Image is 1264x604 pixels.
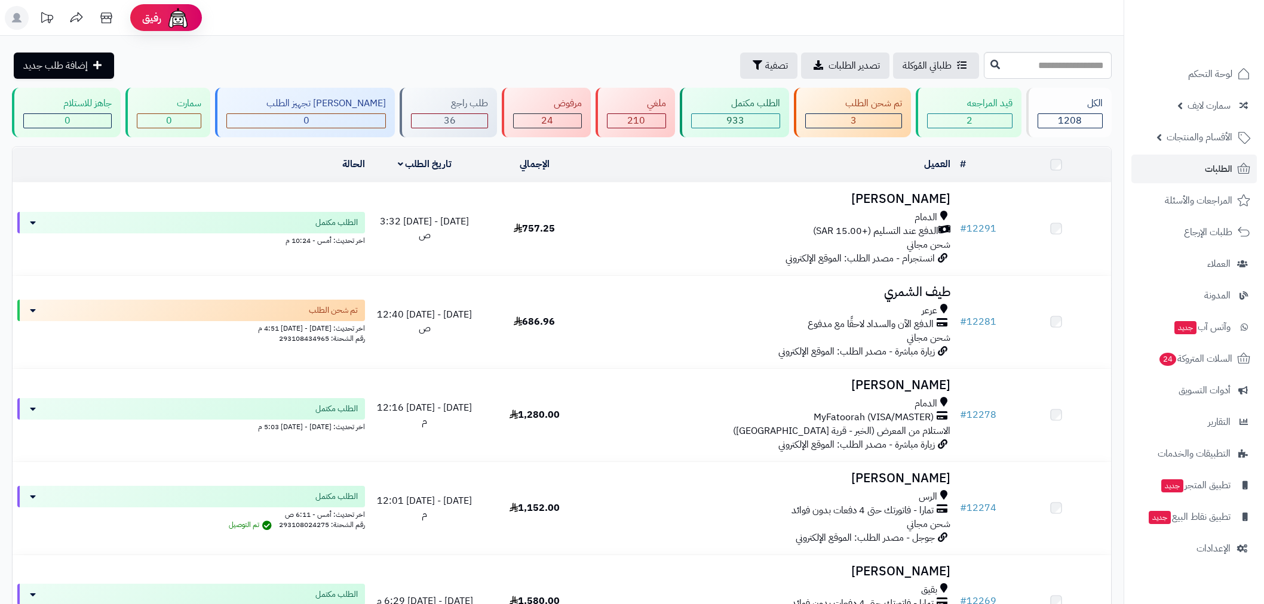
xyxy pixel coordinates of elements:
a: العميل [924,157,950,171]
span: رقم الشحنة: 293108024275 [279,519,365,530]
span: الطلبات [1205,161,1232,177]
a: العملاء [1131,249,1257,278]
span: MyFatoorah (VISA/MASTER) [814,411,934,424]
span: 686.96 [514,315,555,329]
a: السلات المتروكة24 [1131,344,1257,373]
span: زيارة مباشرة - مصدر الطلب: الموقع الإلكتروني [778,344,935,359]
span: [DATE] - [DATE] 3:32 ص [380,214,469,242]
a: # [960,157,966,171]
h3: طيف الشمري [594,285,950,299]
div: سمارت [137,97,201,110]
div: 36 [412,114,487,128]
div: [PERSON_NAME] تجهيز الطلب [226,97,386,110]
span: 0 [303,113,309,128]
div: ملغي [607,97,666,110]
span: عرعر [922,304,937,318]
span: العملاء [1207,255,1231,272]
span: إضافة طلب جديد [23,58,88,73]
a: الحالة [342,157,365,171]
a: طلب راجع 36 [397,88,499,137]
span: شحن مجاني [907,238,950,252]
a: تم شحن الطلب 3 [791,88,913,137]
a: تصدير الطلبات [801,53,889,79]
span: بقيق [921,583,937,597]
span: جديد [1161,479,1183,492]
a: الإعدادات [1131,534,1257,563]
h3: [PERSON_NAME] [594,472,950,485]
span: [DATE] - [DATE] 12:01 م [377,494,472,522]
a: جاهز للاستلام 0 [10,88,123,137]
a: المراجعات والأسئلة [1131,186,1257,215]
div: 933 [692,114,780,128]
span: انستجرام - مصدر الطلب: الموقع الإلكتروني [786,251,935,266]
span: 24 [1159,353,1176,366]
a: تحديثات المنصة [32,6,62,33]
span: 24 [541,113,553,128]
span: 2 [967,113,972,128]
span: الدفع عند التسليم (+15.00 SAR) [813,224,938,238]
span: 757.25 [514,221,555,236]
a: ملغي 210 [593,88,677,137]
div: اخر تحديث: أمس - 10:24 م [17,233,365,246]
span: تطبيق المتجر [1160,477,1231,494]
div: قيد المراجعه [927,97,1013,110]
a: [PERSON_NAME] تجهيز الطلب 0 [213,88,397,137]
span: [DATE] - [DATE] 12:16 م [377,400,472,429]
span: الإعدادات [1196,540,1231,557]
span: رقم الشحنة: 293108434965 [279,333,365,344]
span: 0 [166,113,172,128]
span: الطلب مكتمل [315,588,358,600]
a: تطبيق المتجرجديد [1131,471,1257,500]
div: اخر تحديث: [DATE] - [DATE] 4:51 م [17,321,365,334]
span: الدمام [915,397,937,411]
div: 210 [608,114,665,128]
div: تم شحن الطلب [805,97,902,110]
a: الكل1208 [1024,88,1114,137]
span: جديد [1149,511,1171,524]
span: شحن مجاني [907,331,950,345]
span: زيارة مباشرة - مصدر الطلب: الموقع الإلكتروني [778,437,935,452]
div: 3 [806,114,901,128]
span: المراجعات والأسئلة [1165,192,1232,209]
span: تطبيق نقاط البيع [1148,509,1231,525]
a: الإجمالي [520,157,550,171]
span: أدوات التسويق [1179,382,1231,399]
img: logo-2.png [1183,33,1253,58]
a: إضافة طلب جديد [14,53,114,79]
span: تم شحن الطلب [309,304,358,316]
span: لوحة التحكم [1188,66,1232,82]
a: #12281 [960,315,996,329]
span: الطلب مكتمل [315,217,358,229]
div: جاهز للاستلام [23,97,112,110]
span: # [960,315,967,329]
a: تاريخ الطلب [398,157,452,171]
span: تصدير الطلبات [829,58,880,73]
a: طلباتي المُوكلة [893,53,979,79]
span: 1208 [1058,113,1082,128]
a: #12278 [960,408,996,422]
span: الاستلام من المعرض (الخبر - قرية [GEOGRAPHIC_DATA]) [733,424,950,438]
a: المدونة [1131,281,1257,310]
span: تمارا - فاتورتك حتى 4 دفعات بدون فوائد [791,504,934,517]
span: 1,280.00 [510,408,560,422]
span: 0 [65,113,70,128]
a: مرفوض 24 [499,88,593,137]
a: سمارت 0 [123,88,213,137]
div: طلب راجع [411,97,488,110]
a: الطلبات [1131,155,1257,183]
div: الطلب مكتمل [691,97,780,110]
span: الأقسام والمنتجات [1167,129,1232,146]
a: التقارير [1131,408,1257,436]
a: طلبات الإرجاع [1131,218,1257,246]
span: طلبات الإرجاع [1184,224,1232,241]
span: 36 [444,113,456,128]
div: 0 [24,114,111,128]
a: لوحة التحكم [1131,60,1257,88]
a: قيد المراجعه 2 [913,88,1024,137]
a: أدوات التسويق [1131,376,1257,405]
span: شحن مجاني [907,517,950,531]
span: 933 [726,113,744,128]
span: تصفية [765,58,788,73]
div: الكل [1038,97,1103,110]
div: اخر تحديث: أمس - 6:11 ص [17,507,365,520]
